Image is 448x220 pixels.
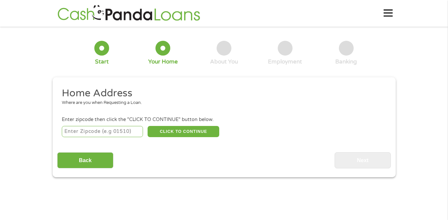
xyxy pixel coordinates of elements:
div: Your Home [148,58,178,65]
button: CLICK TO CONTINUE [148,126,219,137]
img: GetLoanNow Logo [56,4,202,23]
input: Next [335,152,391,168]
div: Start [95,58,109,65]
div: Where are you when Requesting a Loan. [62,100,381,106]
div: Banking [335,58,357,65]
input: Enter Zipcode (e.g 01510) [62,126,143,137]
div: Employment [268,58,302,65]
div: Enter zipcode then click the "CLICK TO CONTINUE" button below. [62,116,386,123]
input: Back [57,152,113,168]
div: About You [210,58,238,65]
h2: Home Address [62,87,381,100]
